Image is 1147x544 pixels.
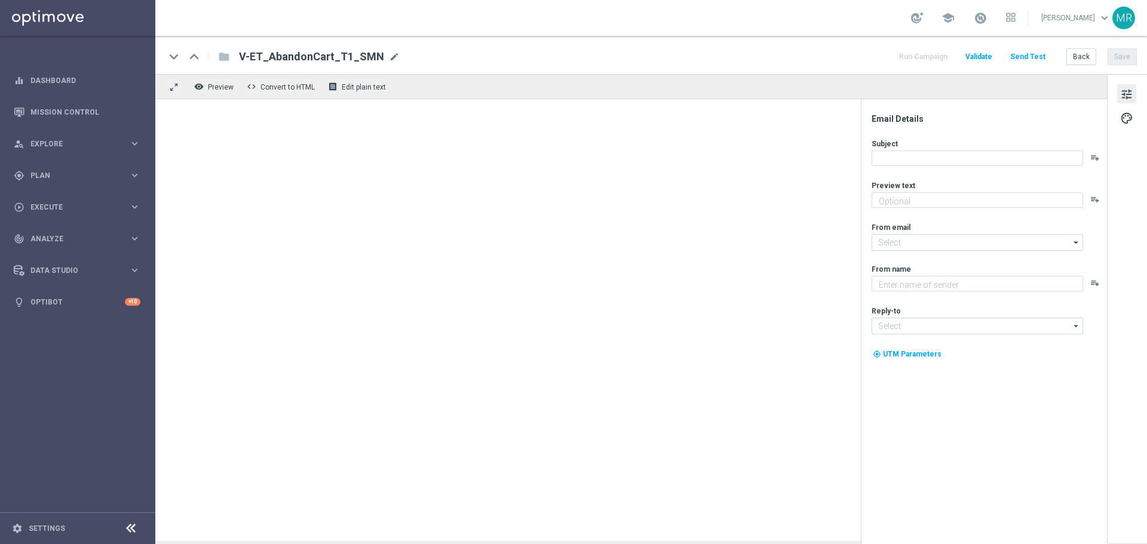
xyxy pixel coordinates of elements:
[872,139,898,149] label: Subject
[14,170,24,181] i: gps_fixed
[1008,49,1047,65] button: Send Test
[13,202,141,212] button: play_circle_outline Execute keyboard_arrow_right
[247,82,256,91] span: code
[129,170,140,181] i: keyboard_arrow_right
[129,233,140,244] i: keyboard_arrow_right
[13,139,141,149] button: person_search Explore keyboard_arrow_right
[872,318,1083,334] input: Select
[14,139,129,149] div: Explore
[1112,7,1135,29] div: MR
[389,51,400,62] span: mode_edit
[872,265,911,274] label: From name
[191,79,239,94] button: remove_red_eye Preview
[30,286,125,318] a: Optibot
[13,171,141,180] button: gps_fixed Plan keyboard_arrow_right
[325,79,391,94] button: receipt Edit plain text
[1090,153,1100,162] button: playlist_add
[30,267,129,274] span: Data Studio
[129,201,140,213] i: keyboard_arrow_right
[129,265,140,276] i: keyboard_arrow_right
[872,306,901,316] label: Reply-to
[14,233,129,244] div: Analyze
[872,348,943,361] button: my_location UTM Parameters
[1108,48,1137,65] button: Save
[29,525,65,532] a: Settings
[872,113,1106,124] div: Email Details
[1120,110,1133,126] span: palette
[14,64,140,96] div: Dashboard
[30,96,140,128] a: Mission Control
[1098,11,1111,24] span: keyboard_arrow_down
[1117,108,1136,127] button: palette
[13,76,141,85] button: equalizer Dashboard
[872,223,910,232] label: From email
[30,204,129,211] span: Execute
[14,297,24,308] i: lightbulb
[14,286,140,318] div: Optibot
[14,265,129,276] div: Data Studio
[14,202,129,213] div: Execute
[208,83,234,91] span: Preview
[14,96,140,128] div: Mission Control
[14,75,24,86] i: equalizer
[30,64,140,96] a: Dashboard
[14,202,24,213] i: play_circle_outline
[30,172,129,179] span: Plan
[1040,9,1112,27] a: [PERSON_NAME]keyboard_arrow_down
[873,350,881,358] i: my_location
[872,234,1083,251] input: Select
[194,82,204,91] i: remove_red_eye
[883,350,941,358] span: UTM Parameters
[14,139,24,149] i: person_search
[1117,84,1136,103] button: tune
[342,83,386,91] span: Edit plain text
[328,82,338,91] i: receipt
[14,233,24,244] i: track_changes
[14,170,129,181] div: Plan
[13,234,141,244] button: track_changes Analyze keyboard_arrow_right
[1090,195,1100,204] button: playlist_add
[1090,278,1100,288] button: playlist_add
[260,83,315,91] span: Convert to HTML
[941,11,955,24] span: school
[244,79,320,94] button: code Convert to HTML
[125,298,140,306] div: +10
[30,140,129,147] span: Explore
[13,107,141,117] button: Mission Control
[129,138,140,149] i: keyboard_arrow_right
[1120,87,1133,102] span: tune
[964,49,994,65] button: Validate
[239,50,384,64] span: V-ET_AbandonCart_T1_SMN
[1071,235,1082,250] i: arrow_drop_down
[30,235,129,242] span: Analyze
[12,523,23,534] i: settings
[13,266,141,275] button: Data Studio keyboard_arrow_right
[13,297,141,307] button: lightbulb Optibot +10
[965,53,992,61] span: Validate
[1071,318,1082,334] i: arrow_drop_down
[872,181,915,190] label: Preview text
[1066,48,1096,65] button: Back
